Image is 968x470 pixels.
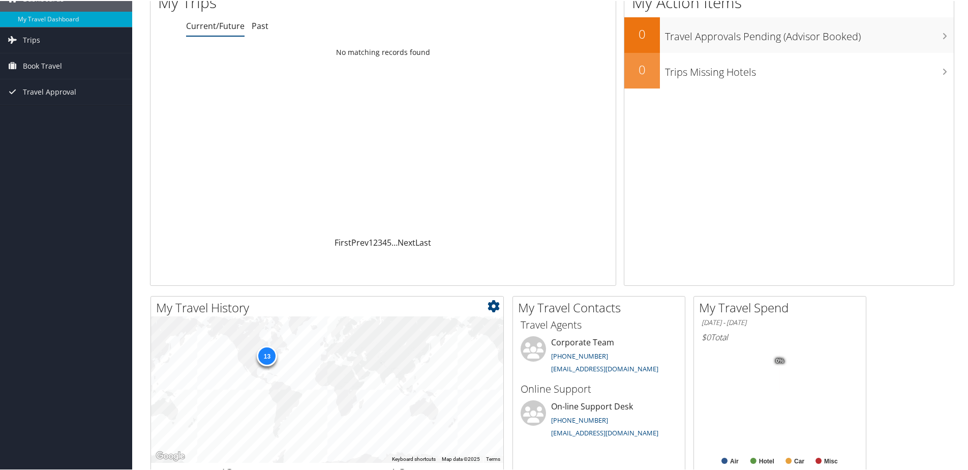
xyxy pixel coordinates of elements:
[186,19,245,31] a: Current/Future
[824,457,838,464] text: Misc
[351,236,369,247] a: Prev
[369,236,373,247] a: 1
[518,298,685,315] h2: My Travel Contacts
[252,19,268,31] a: Past
[702,331,711,342] span: $0
[23,78,76,104] span: Travel Approval
[665,23,954,43] h3: Travel Approvals Pending (Advisor Booked)
[794,457,804,464] text: Car
[624,16,954,52] a: 0Travel Approvals Pending (Advisor Booked)
[665,59,954,78] h3: Trips Missing Hotels
[624,52,954,87] a: 0Trips Missing Hotels
[442,455,480,461] span: Map data ©2025
[398,236,415,247] a: Next
[335,236,351,247] a: First
[516,399,682,441] li: On-line Support Desk
[521,317,677,331] h3: Travel Agents
[156,298,503,315] h2: My Travel History
[551,350,608,360] a: [PHONE_NUMBER]
[486,455,500,461] a: Terms (opens in new tab)
[551,415,608,424] a: [PHONE_NUMBER]
[551,363,658,372] a: [EMAIL_ADDRESS][DOMAIN_NAME]
[392,455,436,462] button: Keyboard shortcuts
[415,236,431,247] a: Last
[699,298,866,315] h2: My Travel Spend
[391,236,398,247] span: …
[373,236,378,247] a: 2
[624,24,660,42] h2: 0
[23,52,62,78] span: Book Travel
[702,331,858,342] h6: Total
[23,26,40,52] span: Trips
[154,449,187,462] img: Google
[257,344,277,365] div: 13
[516,335,682,377] li: Corporate Team
[730,457,739,464] text: Air
[624,60,660,77] h2: 0
[154,449,187,462] a: Open this area in Google Maps (opens a new window)
[776,357,784,363] tspan: 0%
[387,236,391,247] a: 5
[382,236,387,247] a: 4
[150,42,616,61] td: No matching records found
[551,427,658,436] a: [EMAIL_ADDRESS][DOMAIN_NAME]
[378,236,382,247] a: 3
[759,457,774,464] text: Hotel
[521,381,677,395] h3: Online Support
[702,317,858,327] h6: [DATE] - [DATE]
